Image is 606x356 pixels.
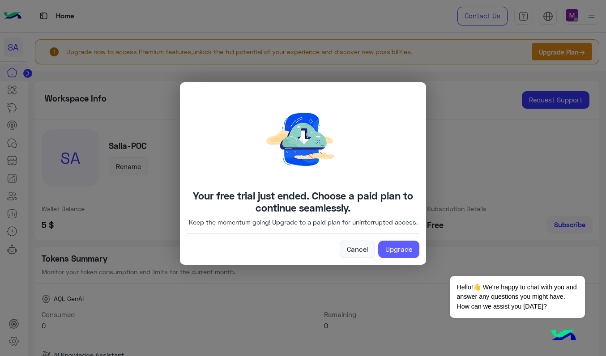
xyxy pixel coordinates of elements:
[378,241,419,259] a: Upgrade
[450,276,585,318] span: Hello!👋 We're happy to chat with you and answer any questions you might have. How can we assist y...
[187,190,419,214] h4: Your free trial just ended. Choose a paid plan to continue seamlessly.
[189,217,418,227] p: Keep the momentum going! Upgrade to a paid plan for uninterrupted access.
[340,241,375,259] a: Cancel
[236,89,370,190] img: Downloading.png
[548,320,579,352] img: hulul-logo.png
